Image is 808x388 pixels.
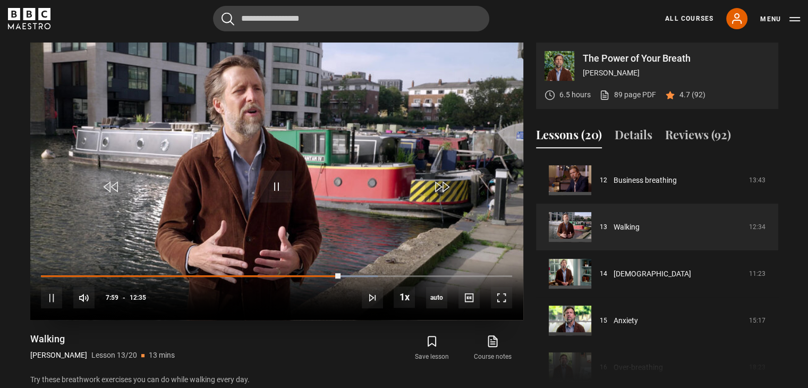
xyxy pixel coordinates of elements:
span: - [123,294,125,301]
a: Business breathing [614,175,677,186]
div: Progress Bar [41,275,512,277]
a: Anxiety [614,315,638,326]
p: Try these breathwork exercises you can do while walking every day. [30,374,523,385]
input: Search [213,6,489,31]
button: Toggle navigation [760,14,800,24]
a: Course notes [462,333,523,364]
span: auto [426,287,447,308]
a: [DEMOGRAPHIC_DATA] [614,268,691,280]
button: Reviews (92) [665,126,731,148]
button: Lessons (20) [536,126,602,148]
button: Mute [73,287,95,308]
h1: Walking [30,333,175,345]
button: Next Lesson [362,287,383,308]
p: Lesson 13/20 [91,350,137,361]
svg: BBC Maestro [8,8,50,29]
button: Fullscreen [491,287,512,308]
a: Walking [614,222,640,233]
a: 89 page PDF [599,89,656,100]
p: The Power of Your Breath [583,54,770,63]
button: Save lesson [402,333,462,364]
span: 7:59 [106,288,118,307]
button: Submit the search query [222,12,234,26]
video-js: Video Player [30,43,523,320]
span: 12:35 [130,288,146,307]
p: [PERSON_NAME] [583,68,770,79]
button: Details [615,126,652,148]
div: Current quality: 720p [426,287,447,308]
a: All Courses [665,14,713,23]
p: 13 mins [149,350,175,361]
p: 4.7 (92) [679,89,705,100]
button: Playback Rate [394,286,415,308]
button: Pause [41,287,62,308]
p: 6.5 hours [559,89,591,100]
button: Captions [458,287,480,308]
p: [PERSON_NAME] [30,350,87,361]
